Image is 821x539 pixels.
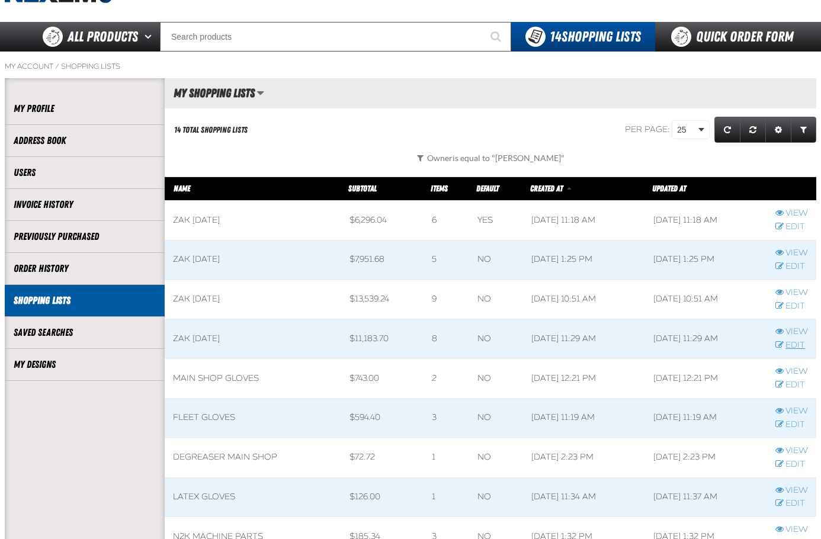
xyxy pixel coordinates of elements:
a: View row action [775,248,808,259]
td: $6,296.04 [341,201,424,240]
span: Per page: [625,124,670,134]
td: MAIN SHOP GLOVES [165,359,341,399]
a: Shopping Lists [61,62,120,71]
td: 5 [424,240,469,280]
a: Expand or Collapse Grid Filters [791,117,816,143]
th: Row actions [767,177,816,201]
td: No [469,319,523,359]
td: [DATE] 11:19 AM [523,398,645,438]
td: 6 [424,201,469,240]
td: No [469,398,523,438]
td: DEGREASER MAIN SHOP [165,438,341,477]
a: View row action [775,326,808,338]
a: Quick Order Form [655,22,816,52]
td: [DATE] 11:29 AM [523,319,645,359]
a: Users [14,166,156,179]
td: Zak [DATE] [165,319,341,359]
a: Reset grid action [740,117,766,143]
td: [DATE] 11:19 AM [645,398,767,438]
td: [DATE] 11:34 AM [523,477,645,517]
a: My Profile [14,102,156,115]
td: $13,539.24 [341,280,424,319]
a: Items [431,184,448,193]
a: Edit row action [775,459,808,470]
a: Shopping Lists [14,294,156,307]
td: [DATE] 2:23 PM [645,438,767,477]
td: [DATE] 2:23 PM [523,438,645,477]
td: Yes [469,201,523,240]
td: Zak [DATE] [165,201,341,240]
td: $743.00 [341,359,424,399]
a: Order History [14,262,156,275]
td: [DATE] 1:25 PM [523,240,645,280]
a: View row action [775,366,808,377]
span: is equal to "[PERSON_NAME]" [453,153,565,163]
td: LATEX GLOVES [165,477,341,517]
td: 2 [424,359,469,399]
a: Default [476,184,499,193]
td: $594.40 [341,398,424,438]
td: [DATE] 1:25 PM [645,240,767,280]
td: [DATE] 11:18 AM [523,201,645,240]
a: Updated At [652,184,686,193]
a: Expand or Collapse Grid Settings [765,117,791,143]
td: Zak [DATE] [165,240,341,280]
td: $72.72 [341,438,424,477]
td: No [469,359,523,399]
h2: My Shopping Lists [165,86,255,100]
button: Start Searching [482,22,511,52]
a: Invoice History [14,198,156,211]
a: Edit row action [775,419,808,431]
span: Owner [427,153,565,163]
td: $126.00 [341,477,424,517]
a: View row action [775,208,808,219]
a: Saved Searches [14,326,156,339]
a: My Account [5,62,53,71]
strong: 14 [550,28,562,45]
span: / [55,62,59,71]
a: View row action [775,406,808,417]
td: 3 [424,398,469,438]
td: $7,951.68 [341,240,424,280]
td: [DATE] 10:51 AM [523,280,645,319]
a: View row action [775,485,808,496]
span: 25 [677,124,696,136]
span: Shopping Lists [550,28,641,45]
a: Name [174,184,190,193]
td: No [469,280,523,319]
td: [DATE] 11:29 AM [645,319,767,359]
td: [DATE] 11:18 AM [645,201,767,240]
div: 14 Total Shopping Lists [174,124,248,136]
td: Zak [DATE] [165,280,341,319]
a: Edit row action [775,301,808,312]
a: Edit row action [775,261,808,272]
a: Address Book [14,134,156,147]
td: 1 [424,477,469,517]
a: Edit row action [775,380,808,391]
td: [DATE] 10:51 AM [645,280,767,319]
a: My Designs [14,358,156,371]
a: View row action [775,524,808,535]
a: View row action [775,445,808,457]
td: 8 [424,319,469,359]
a: Edit row action [775,340,808,351]
td: [DATE] 12:21 PM [645,359,767,399]
button: You have 14 Shopping Lists. Open to view details [511,22,655,52]
td: No [469,477,523,517]
a: View row action [775,287,808,299]
td: [DATE] 11:37 AM [645,477,767,517]
nav: Breadcrumbs [5,62,816,71]
td: 1 [424,438,469,477]
button: Owneris equal to "[PERSON_NAME]" [165,153,816,163]
a: Refresh grid action [714,117,740,143]
span: Created At [530,184,563,193]
input: Search [160,22,511,52]
td: [DATE] 12:21 PM [523,359,645,399]
button: Manage grid views. Current view is My Shopping Lists [256,83,264,103]
td: No [469,240,523,280]
td: fleet gloves [165,398,341,438]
